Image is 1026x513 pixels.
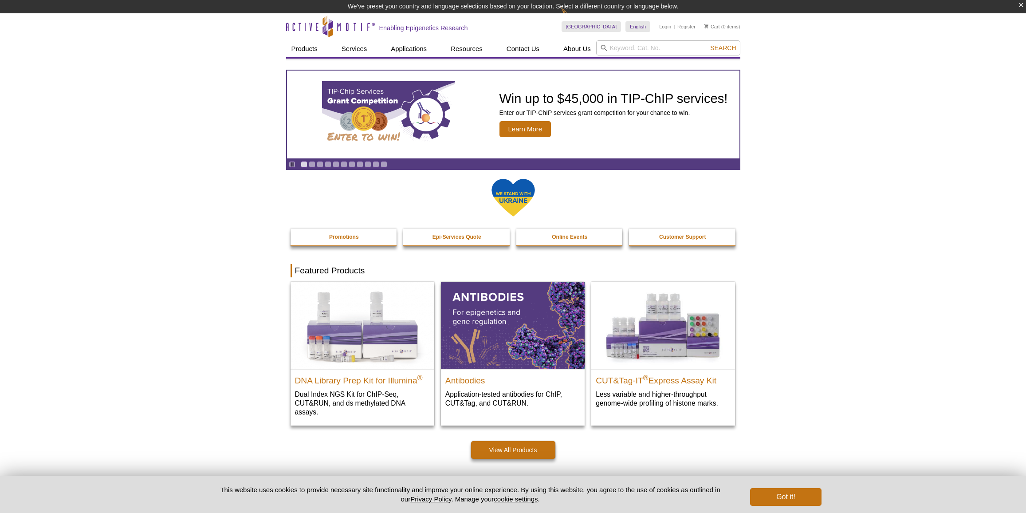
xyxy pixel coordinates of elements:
[205,485,736,504] p: This website uses cookies to provide necessary site functionality and improve your online experie...
[501,40,545,57] a: Contact Us
[677,24,696,30] a: Register
[516,229,624,245] a: Online Events
[445,40,488,57] a: Resources
[750,488,821,506] button: Got it!
[704,24,708,28] img: Your Cart
[365,161,371,168] a: Go to slide 9
[499,121,551,137] span: Learn More
[322,81,455,148] img: TIP-ChIP Services Grant Competition
[287,71,739,158] a: TIP-ChIP Services Grant Competition Win up to $45,000 in TIP-ChIP services! Enter our TIP-ChIP se...
[385,40,432,57] a: Applications
[381,161,387,168] a: Go to slide 11
[445,372,580,385] h2: Antibodies
[674,21,675,32] li: |
[432,234,481,240] strong: Epi-Services Quote
[499,92,728,105] h2: Win up to $45,000 in TIP-ChIP services!
[403,229,511,245] a: Epi-Services Quote
[625,21,650,32] a: English
[596,390,731,408] p: Less variable and higher-throughput genome-wide profiling of histone marks​.
[291,282,434,425] a: DNA Library Prep Kit for Illumina DNA Library Prep Kit for Illumina® Dual Index NGS Kit for ChIP-...
[708,44,739,52] button: Search
[349,161,355,168] a: Go to slide 7
[629,229,736,245] a: Customer Support
[341,161,347,168] a: Go to slide 6
[445,390,580,408] p: Application-tested antibodies for ChIP, CUT&Tag, and CUT&RUN.
[659,24,671,30] a: Login
[336,40,373,57] a: Services
[441,282,585,416] a: All Antibodies Antibodies Application-tested antibodies for ChIP, CUT&Tag, and CUT&RUN.
[710,44,736,51] span: Search
[591,282,735,369] img: CUT&Tag-IT® Express Assay Kit
[289,161,295,168] a: Toggle autoplay
[295,372,430,385] h2: DNA Library Prep Kit for Illumina
[325,161,331,168] a: Go to slide 4
[317,161,323,168] a: Go to slide 3
[441,282,585,369] img: All Antibodies
[291,229,398,245] a: Promotions
[591,282,735,416] a: CUT&Tag-IT® Express Assay Kit CUT&Tag-IT®Express Assay Kit Less variable and higher-throughput ge...
[410,495,451,503] a: Privacy Policy
[333,161,339,168] a: Go to slide 5
[329,234,359,240] strong: Promotions
[596,40,740,55] input: Keyword, Cat. No.
[562,21,621,32] a: [GEOGRAPHIC_DATA]
[309,161,315,168] a: Go to slide 2
[417,374,423,381] sup: ®
[301,161,307,168] a: Go to slide 1
[552,234,587,240] strong: Online Events
[499,109,728,117] p: Enter our TIP-ChIP services grant competition for your chance to win.
[561,7,585,28] img: Change Here
[287,71,739,158] article: TIP-ChIP Services Grant Competition
[659,234,706,240] strong: Customer Support
[471,441,555,459] a: View All Products
[373,161,379,168] a: Go to slide 10
[596,372,731,385] h2: CUT&Tag-IT Express Assay Kit
[558,40,596,57] a: About Us
[286,40,323,57] a: Products
[491,178,535,217] img: We Stand With Ukraine
[291,264,736,277] h2: Featured Products
[379,24,468,32] h2: Enabling Epigenetics Research
[295,390,430,417] p: Dual Index NGS Kit for ChIP-Seq, CUT&RUN, and ds methylated DNA assays.
[291,282,434,369] img: DNA Library Prep Kit for Illumina
[704,21,740,32] li: (0 items)
[357,161,363,168] a: Go to slide 8
[494,495,538,503] button: cookie settings
[704,24,720,30] a: Cart
[643,374,649,381] sup: ®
